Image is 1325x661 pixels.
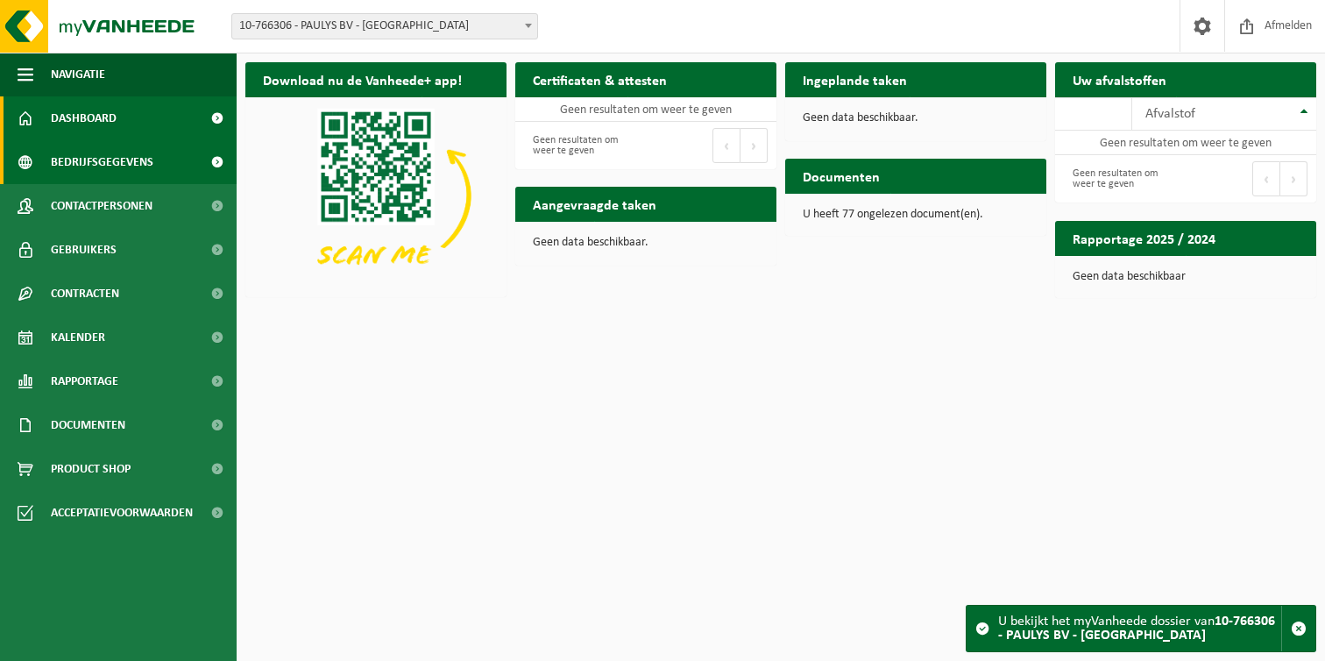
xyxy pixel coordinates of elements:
span: Navigatie [51,53,105,96]
button: Previous [1252,161,1280,196]
h2: Documenten [785,159,897,193]
span: Gebruikers [51,228,117,272]
div: Geen resultaten om weer te geven [1064,160,1177,198]
img: Download de VHEPlus App [245,97,507,294]
span: Documenten [51,403,125,447]
a: Bekijk rapportage [1186,255,1314,290]
div: Geen resultaten om weer te geven [524,126,637,165]
button: Next [1280,161,1307,196]
h2: Aangevraagde taken [515,187,674,221]
p: Geen data beschikbaar. [533,237,759,249]
button: Previous [712,128,740,163]
span: Bedrijfsgegevens [51,140,153,184]
button: Next [740,128,768,163]
span: Kalender [51,316,105,359]
h2: Ingeplande taken [785,62,925,96]
span: Contracten [51,272,119,316]
strong: 10-766306 - PAULYS BV - [GEOGRAPHIC_DATA] [998,615,1275,643]
p: Geen data beschikbaar [1073,271,1299,283]
h2: Certificaten & attesten [515,62,684,96]
span: Acceptatievoorwaarden [51,491,193,535]
span: Contactpersonen [51,184,152,228]
p: Geen data beschikbaar. [803,112,1029,124]
h2: Rapportage 2025 / 2024 [1055,221,1233,255]
div: U bekijkt het myVanheede dossier van [998,606,1281,651]
td: Geen resultaten om weer te geven [515,97,776,122]
span: 10-766306 - PAULYS BV - MECHELEN [231,13,538,39]
span: Rapportage [51,359,118,403]
span: Dashboard [51,96,117,140]
td: Geen resultaten om weer te geven [1055,131,1316,155]
span: Afvalstof [1145,107,1195,121]
span: Product Shop [51,447,131,491]
p: U heeft 77 ongelezen document(en). [803,209,1029,221]
span: 10-766306 - PAULYS BV - MECHELEN [232,14,537,39]
h2: Download nu de Vanheede+ app! [245,62,479,96]
h2: Uw afvalstoffen [1055,62,1184,96]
